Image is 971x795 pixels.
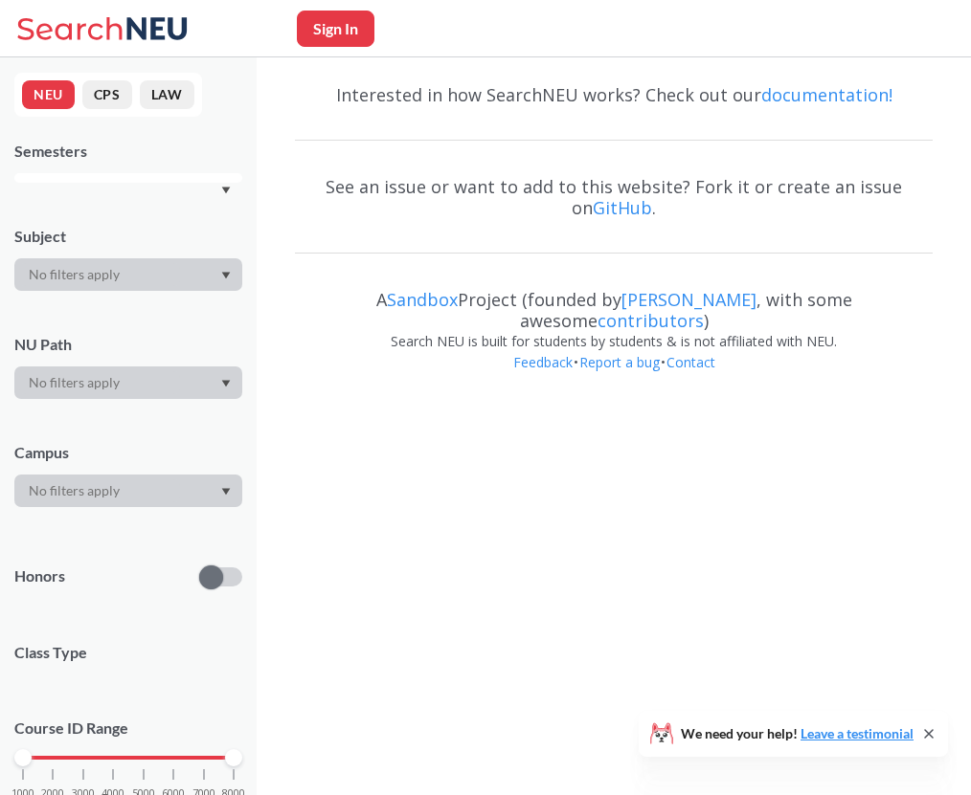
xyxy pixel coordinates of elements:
[140,80,194,109] button: LAW
[221,187,231,194] svg: Dropdown arrow
[221,380,231,387] svg: Dropdown arrow
[578,353,661,371] a: Report a bug
[598,309,704,332] a: contributors
[22,80,75,109] button: NEU
[621,288,756,311] a: [PERSON_NAME]
[221,272,231,279] svg: Dropdown arrow
[14,565,65,587] p: Honors
[512,353,574,371] a: Feedback
[14,334,242,355] div: NU Path
[295,352,933,402] div: • •
[14,226,242,247] div: Subject
[14,141,242,162] div: Semesters
[297,11,374,47] button: Sign In
[666,353,716,371] a: Contact
[387,288,458,311] a: Sandbox
[295,272,933,331] div: A Project (founded by , with some awesome )
[221,488,231,496] svg: Dropdown arrow
[14,718,242,740] p: Course ID Range
[761,83,892,106] a: documentation!
[14,258,242,291] div: Dropdown arrow
[681,727,914,740] span: We need your help!
[295,67,933,122] div: Interested in how SearchNEU works? Check out our
[801,725,914,741] a: Leave a testimonial
[14,442,242,463] div: Campus
[82,80,132,109] button: CPS
[593,196,652,219] a: GitHub
[14,475,242,507] div: Dropdown arrow
[295,331,933,352] div: Search NEU is built for students by students & is not affiliated with NEU.
[14,366,242,399] div: Dropdown arrow
[14,642,242,663] span: Class Type
[295,159,933,235] div: See an issue or want to add to this website? Fork it or create an issue on .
